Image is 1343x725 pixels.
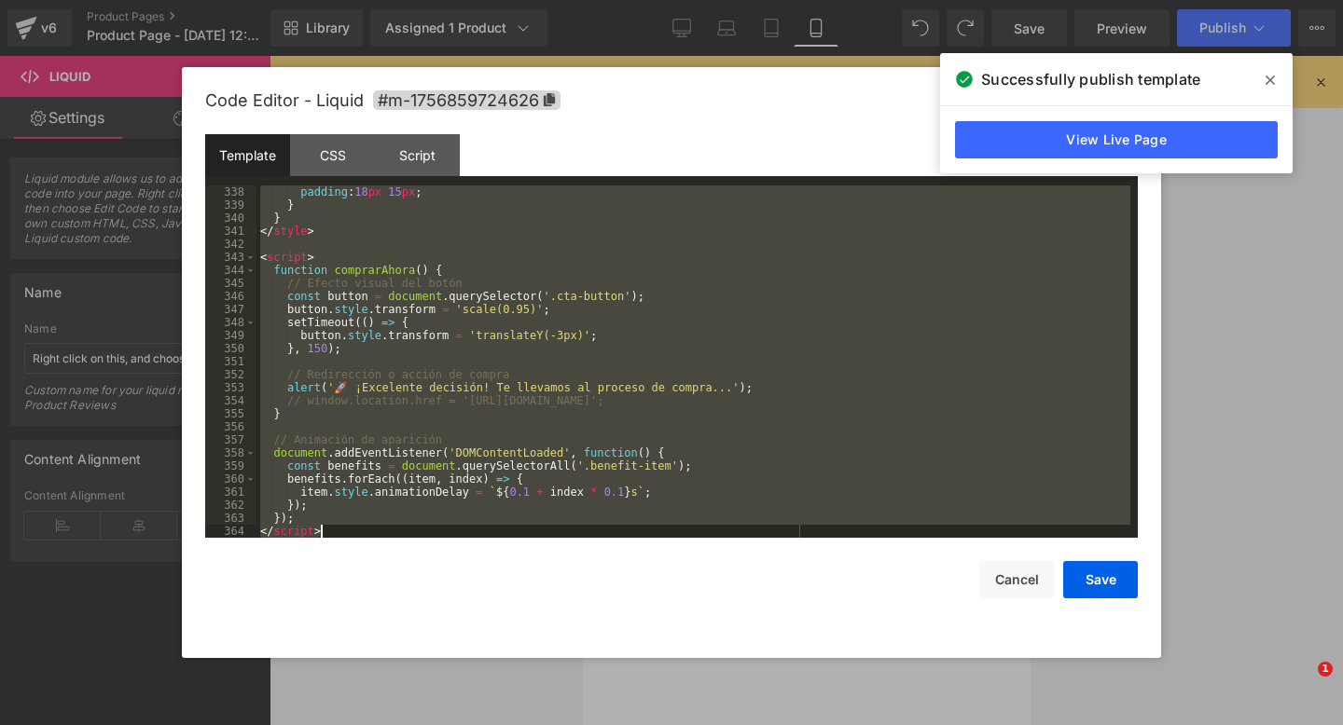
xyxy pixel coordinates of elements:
div: 340 [205,212,256,225]
div: 344 [205,264,256,277]
button: Save [1063,561,1138,598]
div: 360 [205,472,256,486]
div: 345 [205,277,256,290]
div: 362 [205,499,256,512]
button: Cancel [979,561,1054,598]
div: 358 [205,446,256,459]
div: 355 [205,407,256,420]
div: 361 [205,486,256,499]
span: Code Editor - Liquid [205,90,364,110]
div: 354 [205,394,256,407]
div: 353 [205,381,256,394]
div: 364 [205,525,256,538]
div: 350 [205,342,256,355]
div: 339 [205,198,256,212]
div: 343 [205,251,256,264]
div: 357 [205,433,256,446]
div: 341 [205,225,256,238]
div: 342 [205,238,256,251]
span: Successfully publish template [981,68,1200,90]
div: 346 [205,290,256,303]
div: 351 [205,355,256,368]
div: 356 [205,420,256,433]
div: 348 [205,316,256,329]
a: View Live Page [955,121,1278,158]
div: 349 [205,329,256,342]
div: 338 [205,185,256,198]
div: CSS [290,134,375,176]
span: 1 [1318,662,1333,677]
iframe: Intercom live chat [1280,662,1324,706]
div: 347 [205,303,256,316]
div: Template [205,134,290,176]
div: 363 [205,512,256,525]
div: Script [375,134,460,176]
div: 352 [205,368,256,381]
div: 359 [205,459,256,472]
span: Click to copy [373,90,561,110]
